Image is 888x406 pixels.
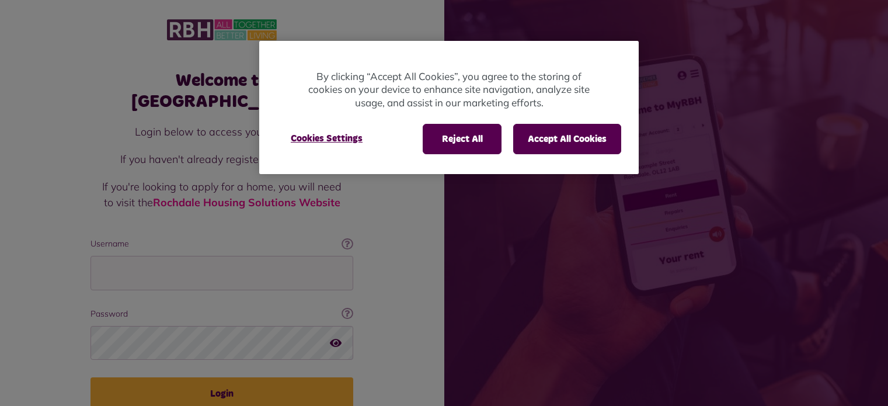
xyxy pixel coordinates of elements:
div: Cookie banner [259,41,639,175]
div: Privacy [259,41,639,175]
p: By clicking “Accept All Cookies”, you agree to the storing of cookies on your device to enhance s... [306,70,592,110]
button: Accept All Cookies [513,124,621,154]
button: Cookies Settings [277,124,377,153]
button: Reject All [423,124,502,154]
